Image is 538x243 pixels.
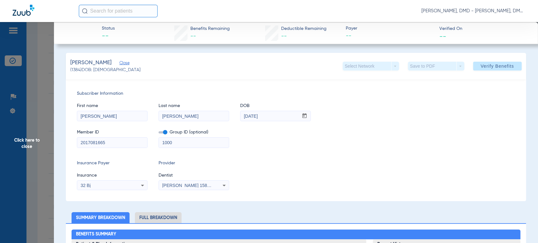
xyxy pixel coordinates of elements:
img: Zuub Logo [13,5,34,16]
button: Open calendar [298,111,311,121]
span: Dentist [159,172,229,179]
span: -- [190,33,196,39]
h2: Benefits Summary [72,229,520,240]
span: Status [102,25,115,32]
span: -- [281,33,287,39]
span: Deductible Remaining [281,25,327,32]
span: Verify Benefits [481,64,514,69]
li: Summary Breakdown [72,212,130,223]
li: Full Breakdown [135,212,182,223]
span: (1384) DOB: [DEMOGRAPHIC_DATA] [70,67,141,73]
span: Group ID (optional) [159,129,229,136]
span: Last name [159,103,229,109]
img: Search Icon [82,8,88,14]
input: Search for patients [79,5,158,17]
span: DOB [240,103,311,109]
span: Provider [159,160,229,167]
span: Member ID [77,129,148,136]
span: Insurance [77,172,148,179]
span: Subscriber Information [77,90,515,97]
span: Payer [345,25,434,32]
span: 32 Bj [81,183,91,188]
span: Close [119,61,125,67]
span: -- [439,33,446,39]
button: Verify Benefits [473,62,522,71]
span: Benefits Remaining [190,25,230,32]
iframe: Chat Widget [506,213,538,243]
span: [PERSON_NAME] [70,59,112,67]
span: Verified On [439,25,528,32]
span: [PERSON_NAME], DMD - [PERSON_NAME], DMD [421,8,525,14]
span: First name [77,103,148,109]
span: -- [102,32,115,41]
span: [PERSON_NAME] 1588827992 [162,183,224,188]
span: -- [345,32,434,40]
span: Insurance Payer [77,160,148,167]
